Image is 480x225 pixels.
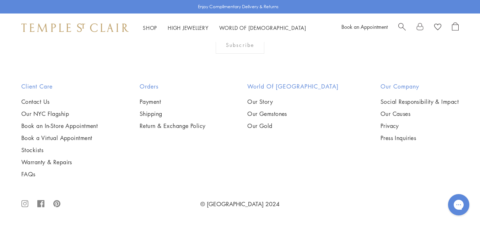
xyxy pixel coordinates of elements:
a: © [GEOGRAPHIC_DATA] 2024 [200,200,280,208]
a: Book an Appointment [341,23,388,30]
a: Privacy [381,122,459,130]
a: ShopShop [143,24,157,31]
nav: Main navigation [143,23,306,32]
a: Our Gemstones [247,110,339,118]
a: Our NYC Flagship [21,110,98,118]
h2: Client Care [21,82,98,91]
a: Return & Exchange Policy [140,122,206,130]
h2: Our Company [381,82,459,91]
img: Temple St. Clair [21,23,129,32]
a: Book a Virtual Appointment [21,134,98,142]
h2: Orders [140,82,206,91]
a: World of [DEMOGRAPHIC_DATA]World of [DEMOGRAPHIC_DATA] [219,24,306,31]
a: Our Causes [381,110,459,118]
a: Our Story [247,98,339,106]
a: Social Responsibility & Impact [381,98,459,106]
h2: World of [GEOGRAPHIC_DATA] [247,82,339,91]
a: FAQs [21,170,98,178]
a: Payment [140,98,206,106]
a: Shipping [140,110,206,118]
a: View Wishlist [434,22,441,33]
a: Press Inquiries [381,134,459,142]
p: Enjoy Complimentary Delivery & Returns [198,3,279,10]
a: Our Gold [247,122,339,130]
a: Stockists [21,146,98,154]
a: High JewelleryHigh Jewellery [168,24,209,31]
a: Book an In-Store Appointment [21,122,98,130]
iframe: Gorgias live chat messenger [444,192,473,218]
a: Contact Us [21,98,98,106]
a: Open Shopping Bag [452,22,459,33]
a: Search [398,22,406,33]
a: Warranty & Repairs [21,158,98,166]
div: Subscribe [216,36,264,54]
